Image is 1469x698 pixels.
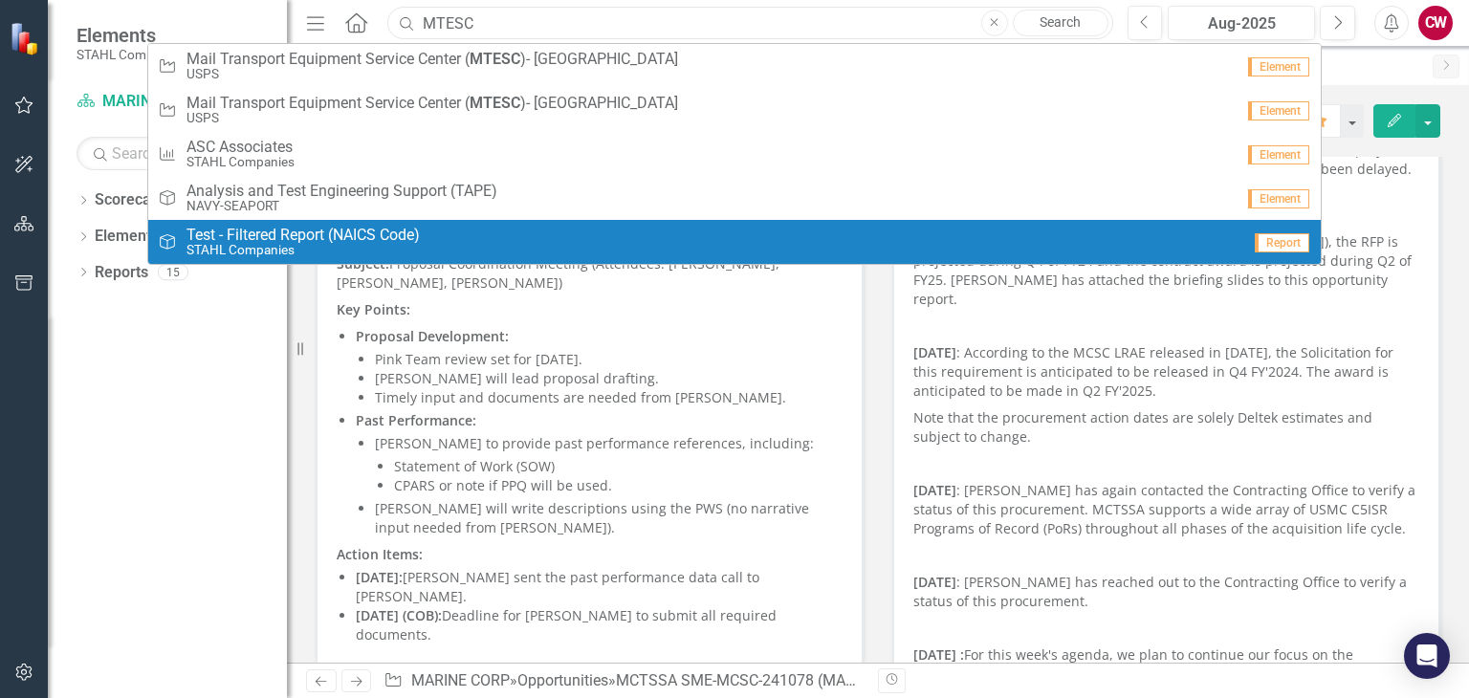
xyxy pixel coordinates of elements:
[913,404,1419,450] p: Note that the procurement action dates are solely Deltek estimates and subject to change.
[375,499,843,537] p: [PERSON_NAME] will write descriptions using the PWS (no narrative input needed from [PERSON_NAME]).
[186,227,420,244] span: Test - Filtered Report (NAICS Code)
[337,545,423,563] strong: Action Items:
[1248,189,1309,208] span: Element
[356,411,476,429] strong: Past Performance:
[394,476,843,495] p: CPARS or note if PPQ will be used.
[913,481,956,499] strong: [DATE]
[375,434,843,453] p: [PERSON_NAME] to provide past performance references, including:
[1248,101,1309,120] span: Element
[356,568,843,606] p: [PERSON_NAME] sent the past performance data call to [PERSON_NAME].
[148,44,1322,88] a: Mail Transport Equipment Service Center (MTESC)- [GEOGRAPHIC_DATA]USPSElement
[186,67,678,81] small: USPS
[411,671,510,689] a: MARINE CORP
[186,139,295,156] span: ASC Associates
[95,226,159,248] a: Elements
[517,671,608,689] a: Opportunities
[77,24,185,47] span: Elements
[470,94,520,112] strong: MTESC
[77,137,268,170] input: Search Below...
[95,189,173,211] a: Scorecards
[148,88,1322,132] a: Mail Transport Equipment Service Center (MTESC)- [GEOGRAPHIC_DATA]USPSElement
[186,199,497,213] small: NAVY-SEAPORT
[384,670,864,692] div: » »
[913,569,1419,615] p: : [PERSON_NAME] has reached out to the Contracting Office to verify a status of this procurement.
[148,132,1322,176] a: ASC AssociatesSTAHL CompaniesElement
[356,568,403,586] strong: [DATE]:
[375,369,843,388] p: [PERSON_NAME] will lead proposal drafting.
[387,7,1112,40] input: Search ClearPoint...
[375,350,843,369] p: Pink Team review set for [DATE].
[913,573,956,591] strong: [DATE]
[1404,633,1450,679] div: Open Intercom Messenger
[356,327,509,345] strong: Proposal Development:
[148,220,1322,264] a: Test - Filtered Report (NAICS Code)STAHL CompaniesReport
[186,243,420,257] small: STAHL Companies
[158,264,188,280] div: 15
[1248,145,1309,164] span: Element
[913,229,1419,313] p: : According to the MCSC & HQMC I&L [DATE] (circa [DATE]), the RFP is projected during Q4 of FY24 ...
[913,339,1419,404] p: : According to the MCSC LRAE released in [DATE], the Solicitation for this requirement is anticip...
[356,606,442,624] strong: [DATE] (COB):
[616,671,1422,689] div: MCTSSA SME-MCSC-241078 (MARINE CORPS TACTICAL SYSTEMS SUPPORT ACTIVITY SUBJECT MATTER EXPERTS)
[913,645,964,664] strong: [DATE] :
[95,262,148,284] a: Reports
[1013,10,1108,36] a: Search
[1418,6,1453,40] button: CW
[1248,57,1309,76] span: Element
[394,457,843,476] p: Statement of Work (SOW)
[77,91,268,113] a: MARINE CORP
[10,21,43,55] img: ClearPoint Strategy
[913,343,956,361] strong: [DATE]
[186,111,678,125] small: USPS
[186,155,295,169] small: STAHL Companies
[186,183,497,200] span: Analysis and Test Engineering Support (TAPE)
[1255,233,1309,252] span: Report
[470,50,520,68] strong: MTESC
[1174,12,1308,35] div: Aug-2025
[337,254,389,273] strong: Subject:
[77,47,185,62] small: STAHL Companies
[375,388,843,407] p: Timely input and documents are needed from [PERSON_NAME].
[337,300,410,318] strong: Key Points:
[1168,6,1315,40] button: Aug-2025
[148,176,1322,220] a: Analysis and Test Engineering Support (TAPE)NAVY-SEAPORTElement
[356,606,843,644] p: Deadline for [PERSON_NAME] to submit all required documents.
[913,477,1419,542] p: : [PERSON_NAME] has again contacted the Contracting Office to verify a status of this procurement...
[186,51,678,68] span: Mail Transport Equipment Service Center ( )- [GEOGRAPHIC_DATA]
[186,95,678,112] span: Mail Transport Equipment Service Center ( )- [GEOGRAPHIC_DATA]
